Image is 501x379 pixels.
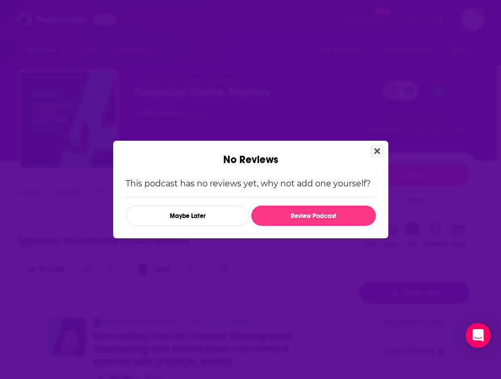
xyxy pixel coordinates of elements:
[126,206,250,226] button: Maybe Later
[113,141,388,166] div: No Reviews
[466,323,491,348] div: Open Intercom Messenger
[126,179,376,188] p: This podcast has no reviews yet, why not add one yourself?
[370,145,384,158] button: Close
[251,206,375,226] button: Review Podcast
